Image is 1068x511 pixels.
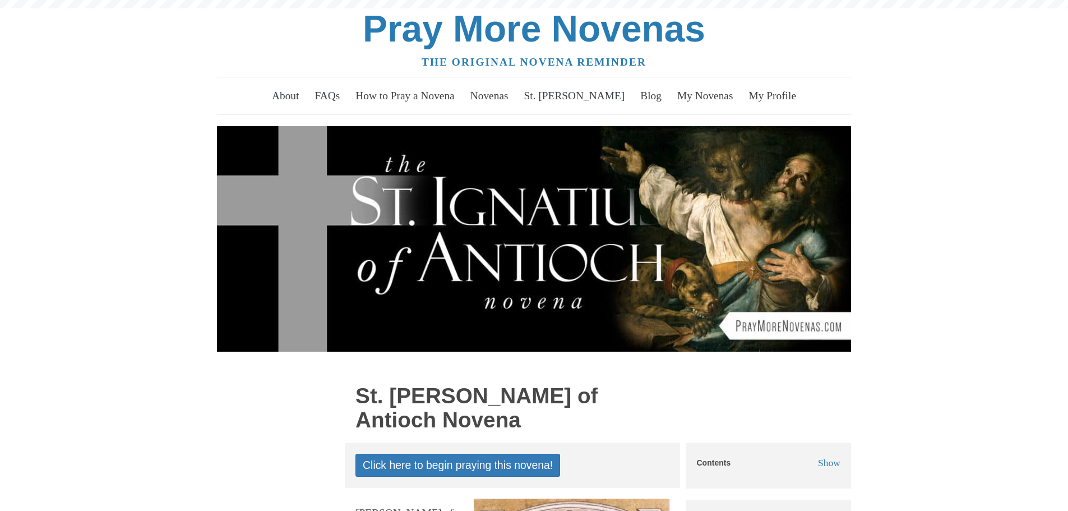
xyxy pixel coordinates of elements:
[742,80,803,112] a: My Profile
[217,126,851,352] img: Join in praying the St. Ignatius of Antioch Novena
[818,457,840,468] span: Show
[363,8,705,49] a: Pray More Novenas
[308,80,346,112] a: FAQs
[634,80,668,112] a: Blog
[265,80,306,112] a: About
[671,80,739,112] a: My Novenas
[697,459,731,467] h5: Contents
[349,80,461,112] a: How to Pray a Novena
[355,384,669,432] h1: St. [PERSON_NAME] of Antioch Novena
[355,454,560,477] a: Click here to begin praying this novena!
[517,80,631,112] a: St. [PERSON_NAME]
[464,80,515,112] a: Novenas
[422,56,646,68] a: The original novena reminder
